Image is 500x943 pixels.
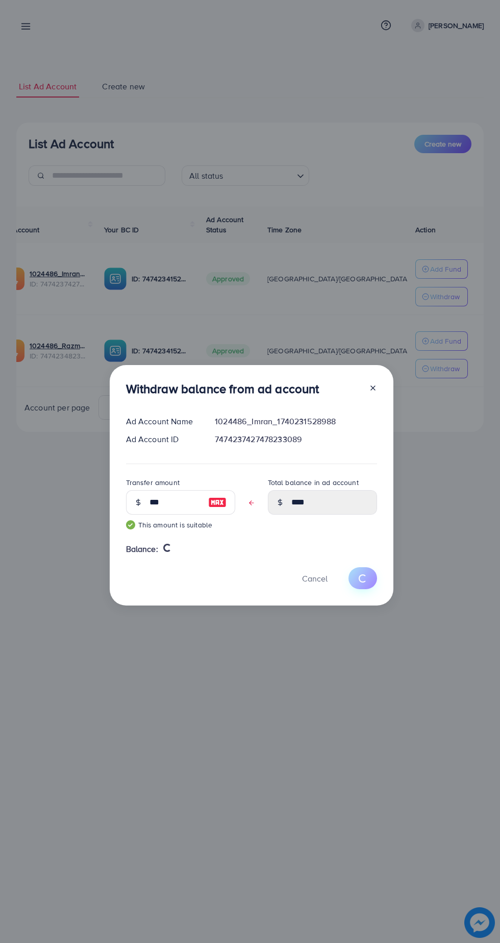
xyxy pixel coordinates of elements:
h3: Withdraw balance from ad account [126,381,319,396]
div: 7474237427478233089 [207,433,385,445]
div: 1024486_Imran_1740231528988 [207,416,385,427]
label: Total balance in ad account [268,477,359,488]
label: Transfer amount [126,477,180,488]
img: image [208,496,227,509]
small: This amount is suitable [126,520,235,530]
div: Ad Account ID [118,433,207,445]
img: guide [126,520,135,529]
span: Cancel [302,573,328,584]
span: Balance: [126,543,158,555]
button: Cancel [289,567,340,589]
div: Ad Account Name [118,416,207,427]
